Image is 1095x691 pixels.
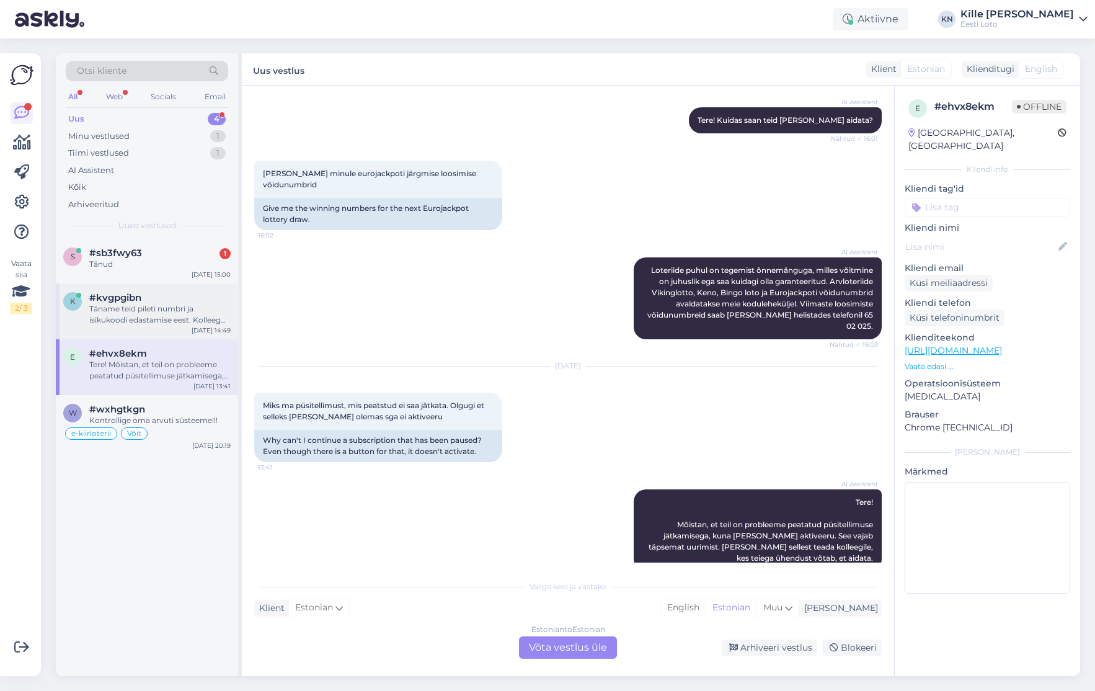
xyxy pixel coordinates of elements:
span: Miks ma püsitellimust, mis peatstud ei saa jätkata. Olgugi et selleks [PERSON_NAME] olemas sga ei... [263,401,486,421]
div: Uus [68,113,84,125]
p: Klienditeekond [905,331,1070,344]
span: #wxhgtkgn [89,404,145,415]
span: e [915,104,920,113]
div: Vaata siia [10,258,32,314]
span: Uued vestlused [118,220,176,231]
div: [DATE] 15:00 [192,270,231,279]
div: [PERSON_NAME] [905,447,1070,458]
span: #ehvx8ekm [89,348,147,359]
p: Vaata edasi ... [905,361,1070,372]
a: [URL][DOMAIN_NAME] [905,345,1002,356]
div: Klient [254,602,285,615]
div: Võta vestlus üle [519,636,617,659]
p: Kliendi telefon [905,296,1070,310]
div: # ehvx8ekm [934,99,1012,114]
span: k [70,296,76,306]
div: [PERSON_NAME] [799,602,878,615]
span: e [70,352,75,362]
span: [PERSON_NAME] minule eurojackpoti järgmise loosimise võidunumbrid [263,169,478,189]
p: Chrome [TECHNICAL_ID] [905,421,1070,434]
p: Brauser [905,408,1070,421]
input: Lisa nimi [905,240,1056,254]
span: Estonian [907,63,945,76]
div: Arhiveeri vestlus [722,640,817,656]
div: Aktiivne [833,8,908,30]
p: Märkmed [905,465,1070,478]
span: 13:41 [258,463,304,472]
div: [DATE] [254,360,882,372]
div: Küsi telefoninumbrit [905,310,1004,326]
span: Offline [1012,100,1066,114]
div: Tänud [89,259,231,270]
span: Loteriide puhul on tegemist õnnemänguga, milles võitmine on juhuslik ega saa kuidagi olla garante... [647,265,875,331]
div: [GEOGRAPHIC_DATA], [GEOGRAPHIC_DATA] [908,127,1058,153]
a: Kille [PERSON_NAME]Eesti Loto [960,9,1088,29]
div: English [661,599,706,617]
div: Why can't I continue a subscription that has been paused? Even though there is a button for that,... [254,430,502,462]
div: Kliendi info [905,164,1070,175]
div: Kontrollige oma arvuti süsteeme!!! [89,415,231,426]
span: Estonian [295,601,333,615]
div: AI Assistent [68,164,114,177]
span: 16:02 [258,231,304,240]
div: Email [202,89,228,105]
div: Blokeeri [822,640,882,656]
img: Askly Logo [10,63,33,87]
div: Valige keel ja vastake [254,581,882,592]
p: Kliendi email [905,262,1070,275]
span: #kvgpgibn [89,292,141,303]
div: Give me the winning numbers for the next Eurojackpot lottery draw. [254,198,502,230]
div: All [66,89,80,105]
div: Estonian [706,599,756,617]
div: 1 [210,147,226,159]
div: 1 [219,248,231,259]
div: Arhiveeritud [68,198,119,211]
div: Estonian to Estonian [531,624,605,635]
label: Uus vestlus [253,61,304,78]
div: KN [938,11,955,28]
div: [DATE] 13:41 [193,381,231,391]
div: 2 / 3 [10,303,32,314]
div: Minu vestlused [68,130,130,143]
div: Tiimi vestlused [68,147,129,159]
span: w [69,408,77,417]
div: Eesti Loto [960,19,1074,29]
span: AI Assistent [831,247,878,257]
div: 1 [210,130,226,143]
div: Klienditugi [962,63,1014,76]
span: Muu [763,602,782,613]
div: [DATE] 20:19 [192,441,231,450]
div: [DATE] 14:49 [192,326,231,335]
div: Web [104,89,125,105]
div: Küsi meiliaadressi [905,275,993,292]
div: Tere! Mõistan, et teil on probleeme peatatud püsitellimuse jätkamisega, kuna [PERSON_NAME] aktive... [89,359,231,381]
div: 4 [208,113,226,125]
p: Kliendi nimi [905,221,1070,234]
span: AI Assistent [831,479,878,489]
div: Täname teid pileti numbri ja isikukoodi edastamise eest. Kolleeg võtab teie pileti tühistamise so... [89,303,231,326]
span: English [1025,63,1057,76]
span: #sb3fwy63 [89,247,142,259]
span: Otsi kliente [77,65,126,78]
span: s [71,252,75,261]
span: Võit [127,430,141,437]
p: [MEDICAL_DATA] [905,390,1070,403]
p: Operatsioonisüsteem [905,377,1070,390]
input: Lisa tag [905,198,1070,216]
p: Kliendi tag'id [905,182,1070,195]
span: e-kiirloterii [71,430,111,437]
span: Nähtud ✓ 16:01 [831,134,878,143]
span: AI Assistent [831,97,878,107]
div: Kõik [68,181,86,194]
span: Tere! Kuidas saan teid [PERSON_NAME] aidata? [698,115,873,125]
div: Klient [866,63,897,76]
div: Kille [PERSON_NAME] [960,9,1074,19]
span: Nähtud ✓ 16:03 [830,340,878,349]
div: Socials [148,89,179,105]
